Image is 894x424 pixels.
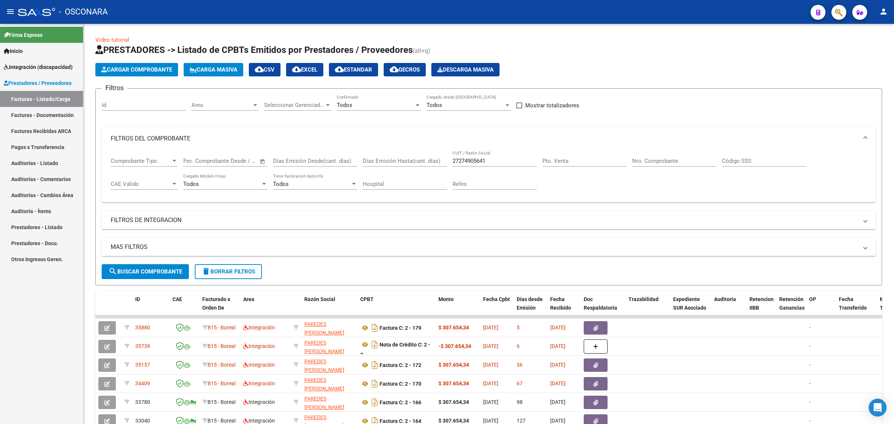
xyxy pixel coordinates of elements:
[183,158,213,164] input: Fecha inicio
[169,291,199,324] datatable-header-cell: CAE
[427,102,442,108] span: Todos
[243,343,275,349] span: Integración
[869,399,887,417] div: Open Intercom Messenger
[809,296,816,302] span: OP
[809,380,811,386] span: -
[304,320,354,336] div: 27274905641
[202,296,230,311] span: Facturado x Orden De
[95,37,129,43] a: Video tutorial
[4,31,42,39] span: Firma Express
[292,65,301,74] mat-icon: cloud_download
[132,291,169,324] datatable-header-cell: ID
[199,291,240,324] datatable-header-cell: Facturado x Orden De
[547,291,581,324] datatable-header-cell: Fecha Recibido
[111,181,171,187] span: CAE Válido
[550,362,565,368] span: [DATE]
[380,399,421,405] strong: Factura C: 2 - 166
[483,325,498,330] span: [DATE]
[4,63,73,71] span: Integración (discapacidad)
[191,102,252,108] span: Area
[304,340,344,354] span: PAREDES [PERSON_NAME]
[514,291,547,324] datatable-header-cell: Días desde Emisión
[550,399,565,405] span: [DATE]
[670,291,711,324] datatable-header-cell: Expediente SUR Asociado
[360,342,430,358] strong: Nota de Crédito C: 2 - 3
[390,66,420,73] span: Gecros
[59,4,108,20] span: - OSCONARA
[304,376,354,392] div: 27274905641
[135,343,150,349] span: 35739
[517,325,520,330] span: 5
[102,238,876,256] mat-expansion-panel-header: MAS FILTROS
[4,47,23,55] span: Inicio
[483,418,498,424] span: [DATE]
[525,101,579,110] span: Mostrar totalizadores
[370,359,380,371] i: Descargar documento
[517,380,523,386] span: 67
[438,418,469,424] strong: $ 307.654,34
[95,45,413,55] span: PRESTADORES -> Listado de CPBTs Emitidos por Prestadores / Proveedores
[380,381,421,387] strong: Factura C: 2 - 170
[550,325,565,330] span: [DATE]
[809,399,811,405] span: -
[413,47,430,54] span: (alt+q)
[243,296,254,302] span: Area
[483,380,498,386] span: [DATE]
[360,296,374,302] span: CPBT
[243,380,275,386] span: Integración
[101,66,172,73] span: Cargar Comprobante
[292,66,317,73] span: EXCEL
[4,79,72,87] span: Prestadores / Proveedores
[102,151,876,203] div: FILTROS DEL COMPROBANTE
[776,291,806,324] datatable-header-cell: Retención Ganancias
[390,65,399,74] mat-icon: cloud_download
[809,325,811,330] span: -
[304,321,344,336] span: PAREDES [PERSON_NAME]
[431,63,500,76] app-download-masive: Descarga masiva de comprobantes (adjuntos)
[550,380,565,386] span: [DATE]
[335,65,344,74] mat-icon: cloud_download
[195,264,262,279] button: Borrar Filtros
[202,267,210,276] mat-icon: delete
[749,296,774,311] span: Retencion IIBB
[135,418,150,424] span: 33040
[483,296,510,302] span: Fecha Cpbt
[370,322,380,334] i: Descargar documento
[517,418,526,424] span: 127
[135,296,140,302] span: ID
[243,399,275,405] span: Integración
[517,362,523,368] span: 36
[243,418,275,424] span: Integración
[102,83,127,93] h3: Filtros
[304,296,335,302] span: Razón Social
[111,243,858,251] mat-panel-title: MAS FILTROS
[207,325,235,330] span: B15 - Boreal
[483,343,498,349] span: [DATE]
[184,63,243,76] button: Carga Masiva
[836,291,877,324] datatable-header-cell: Fecha Transferido
[483,399,498,405] span: [DATE]
[220,158,256,164] input: Fecha fin
[384,63,426,76] button: Gecros
[207,362,235,368] span: B15 - Boreal
[550,418,565,424] span: [DATE]
[304,395,354,410] div: 27274905641
[879,7,888,16] mat-icon: person
[304,377,344,392] span: PAREDES [PERSON_NAME]
[255,65,264,74] mat-icon: cloud_download
[111,158,171,164] span: Comprobante Tipo
[135,325,150,330] span: 35880
[438,343,471,349] strong: -$ 307.654,34
[673,296,706,311] span: Expediente SUR Asociado
[207,418,235,424] span: B15 - Boreal
[380,325,421,331] strong: Factura C: 2 - 179
[714,296,736,302] span: Auditoria
[370,378,380,390] i: Descargar documento
[111,135,858,143] mat-panel-title: FILTROS DEL COMPROBANTE
[240,291,291,324] datatable-header-cell: Area
[135,362,150,368] span: 35157
[102,264,189,279] button: Buscar Comprobante
[304,339,354,354] div: 27274905641
[304,396,344,410] span: PAREDES [PERSON_NAME]
[202,268,255,275] span: Borrar Filtros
